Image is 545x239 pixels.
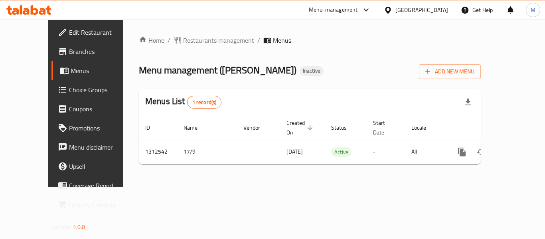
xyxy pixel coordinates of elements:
[425,67,474,77] span: Add New Menu
[286,118,315,137] span: Created On
[69,28,133,37] span: Edit Restaurant
[51,138,139,157] a: Menu disclaimer
[273,36,291,45] span: Menus
[257,36,260,45] li: /
[51,23,139,42] a: Edit Restaurant
[69,123,133,133] span: Promotions
[69,162,133,171] span: Upsell
[69,200,133,209] span: Grocery Checklist
[395,6,448,14] div: [GEOGRAPHIC_DATA]
[51,42,139,61] a: Branches
[51,176,139,195] a: Coverage Report
[69,47,133,56] span: Branches
[145,95,221,109] h2: Menus List
[51,99,139,119] a: Coupons
[168,36,170,45] li: /
[51,80,139,99] a: Choice Groups
[51,195,139,214] a: Grocery Checklist
[69,181,133,190] span: Coverage Report
[69,142,133,152] span: Menu disclaimer
[69,104,133,114] span: Coupons
[139,61,296,79] span: Menu management ( [PERSON_NAME] )
[309,5,358,15] div: Menu-management
[405,140,446,164] td: All
[367,140,405,164] td: -
[188,99,221,106] span: 1 record(s)
[139,36,481,45] nav: breadcrumb
[139,140,177,164] td: 1312542
[145,123,160,132] span: ID
[51,157,139,176] a: Upsell
[373,118,395,137] span: Start Date
[139,36,164,45] a: Home
[69,85,133,95] span: Choice Groups
[300,67,324,74] span: Inactive
[452,142,472,162] button: more
[139,116,535,164] table: enhanced table
[52,222,72,232] span: Version:
[446,116,535,140] th: Actions
[174,36,254,45] a: Restaurants management
[411,123,436,132] span: Locale
[300,66,324,76] div: Inactive
[531,6,535,14] span: M
[419,64,481,79] button: Add New Menu
[51,61,139,80] a: Menus
[73,222,85,232] span: 1.0.0
[71,66,133,75] span: Menus
[331,148,351,157] span: Active
[183,36,254,45] span: Restaurants management
[177,140,237,164] td: 17/9
[331,123,357,132] span: Status
[458,93,478,112] div: Export file
[187,96,222,109] div: Total records count
[286,146,303,157] span: [DATE]
[51,119,139,138] a: Promotions
[184,123,208,132] span: Name
[472,142,491,162] button: Change Status
[243,123,271,132] span: Vendor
